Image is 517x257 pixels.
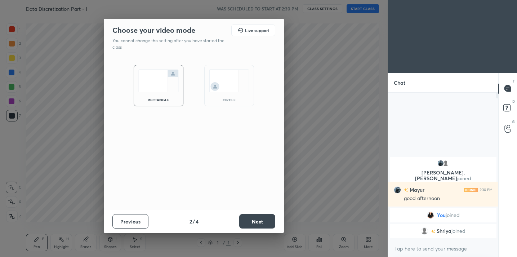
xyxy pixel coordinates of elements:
span: joined [451,228,465,234]
div: rectangle [144,98,173,102]
h2: Choose your video mode [112,26,195,35]
button: Next [239,214,275,229]
img: default.png [442,160,449,167]
h4: 2 [190,218,192,225]
h4: 4 [196,218,199,225]
span: Shriya [437,228,451,234]
img: 4a770520920d42f4a83b4b5e06273ada.png [427,212,434,219]
p: Chat [388,73,411,92]
p: G [512,119,515,124]
div: grid [388,155,498,240]
img: circleScreenIcon.acc0effb.svg [209,70,249,92]
p: T [513,79,515,84]
p: You cannot change this setting after you have started the class [112,37,229,50]
h6: Mayur [408,186,424,194]
h5: Live support [245,28,269,32]
h4: / [193,218,195,225]
button: Previous [112,214,148,229]
div: good afternoon [404,195,493,202]
span: You [437,212,446,218]
img: iconic-light.a09c19a4.png [464,187,478,192]
div: 2:30 PM [480,187,493,192]
img: 60a143aec77849dcaffbab77c150213e.jpg [394,186,401,193]
span: joined [457,175,471,182]
img: no-rating-badge.077c3623.svg [404,188,408,192]
p: D [512,99,515,104]
span: joined [446,212,460,218]
p: [PERSON_NAME], [PERSON_NAME] [394,170,492,181]
div: circle [215,98,244,102]
img: no-rating-badge.077c3623.svg [431,229,435,233]
img: default.png [421,227,428,235]
img: 60a143aec77849dcaffbab77c150213e.jpg [437,160,444,167]
img: normalScreenIcon.ae25ed63.svg [138,70,179,92]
